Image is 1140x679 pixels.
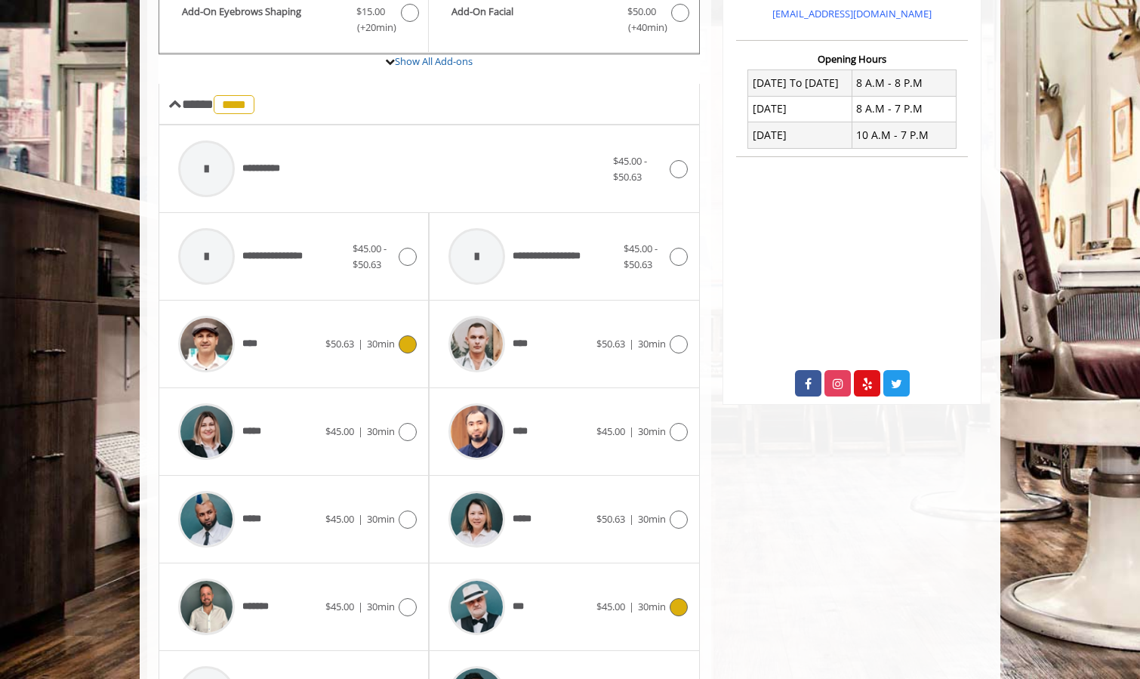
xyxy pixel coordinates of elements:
[358,512,363,526] span: |
[367,600,395,613] span: 30min
[627,4,656,20] span: $50.00
[748,96,852,122] td: [DATE]
[358,600,363,613] span: |
[367,424,395,438] span: 30min
[736,54,968,64] h3: Opening Hours
[638,337,666,350] span: 30min
[748,122,852,148] td: [DATE]
[852,70,956,96] td: 8 A.M - 8 P.M
[629,424,634,438] span: |
[325,600,354,613] span: $45.00
[182,4,341,35] b: Add-On Eyebrows Shaping
[325,512,354,526] span: $45.00
[629,512,634,526] span: |
[772,7,932,20] a: [EMAIL_ADDRESS][DOMAIN_NAME]
[325,337,354,350] span: $50.63
[395,54,473,68] a: Show All Add-ons
[638,512,666,526] span: 30min
[358,424,363,438] span: |
[852,96,956,122] td: 8 A.M - 7 P.M
[596,424,625,438] span: $45.00
[451,4,612,35] b: Add-On Facial
[356,4,385,20] span: $15.00
[613,154,647,184] span: $45.00 - $50.63
[436,4,691,39] label: Add-On Facial
[353,242,387,271] span: $45.00 - $50.63
[596,600,625,613] span: $45.00
[167,4,421,39] label: Add-On Eyebrows Shaping
[596,337,625,350] span: $50.63
[325,424,354,438] span: $45.00
[619,20,664,35] span: (+40min )
[367,512,395,526] span: 30min
[629,337,634,350] span: |
[358,337,363,350] span: |
[596,512,625,526] span: $50.63
[624,242,658,271] span: $45.00 - $50.63
[638,600,666,613] span: 30min
[638,424,666,438] span: 30min
[629,600,634,613] span: |
[852,122,956,148] td: 10 A.M - 7 P.M
[367,337,395,350] span: 30min
[748,70,852,96] td: [DATE] To [DATE]
[349,20,393,35] span: (+20min )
